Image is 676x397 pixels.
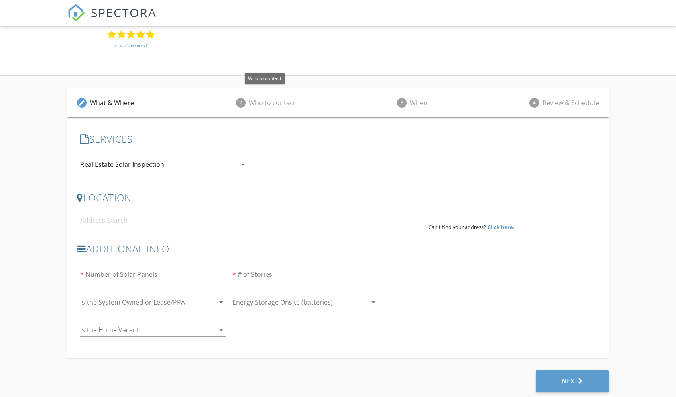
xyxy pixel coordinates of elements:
span: 3 [397,98,407,108]
i: edit [78,99,86,106]
a: (From 9 reviews) [115,38,147,52]
span: SPECTORA [91,4,157,21]
div: Next [562,377,583,385]
div: Who to contact [249,98,295,108]
div: Review & Schedule [542,98,599,108]
i: arrow_drop_down [238,160,248,169]
i: arrow_drop_down [216,325,226,335]
span: Can't find your address? [428,223,486,231]
div: When [410,98,428,108]
h3: LOCATION [77,192,599,203]
span: 4 [529,98,539,108]
strong: Click here. [487,223,515,231]
img: The Best Home Inspection Software - Spectora [67,4,85,22]
a: SPECTORA [67,11,157,28]
div: What & Where [90,98,134,108]
h3: SERVICES [80,133,595,144]
div: Real Estate Solar Inspection [80,161,164,168]
span: 2 [236,98,246,108]
h3: Additional Info [77,243,381,254]
i: arrow_drop_down [369,297,378,307]
input: Address Search [80,211,421,230]
i: arrow_drop_down [216,297,226,307]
